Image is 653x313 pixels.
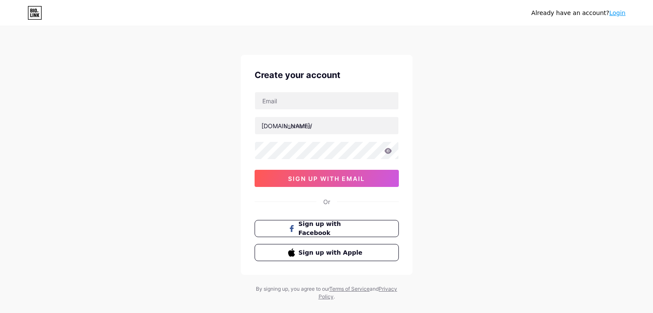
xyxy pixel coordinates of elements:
a: Terms of Service [329,286,370,292]
button: Sign up with Facebook [255,220,399,237]
input: Email [255,92,398,109]
input: username [255,117,398,134]
span: Sign up with Facebook [298,220,365,238]
div: By signing up, you agree to our and . [254,285,400,301]
span: Sign up with Apple [298,248,365,257]
a: Login [609,9,626,16]
button: sign up with email [255,170,399,187]
span: sign up with email [288,175,365,182]
div: Create your account [255,69,399,81]
button: Sign up with Apple [255,244,399,261]
div: [DOMAIN_NAME]/ [261,121,312,130]
div: Or [323,197,330,206]
div: Already have an account? [532,9,626,18]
